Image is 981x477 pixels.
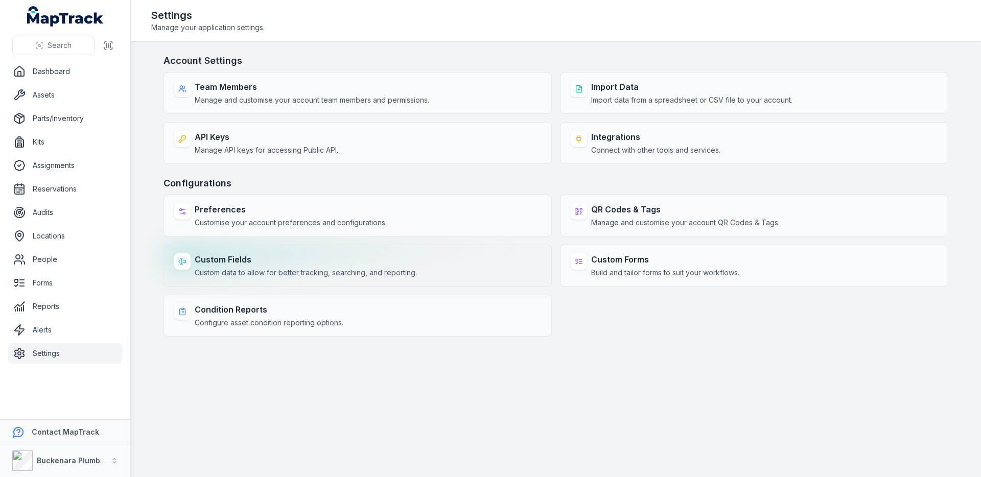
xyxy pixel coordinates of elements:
[195,318,343,328] span: Configure asset condition reporting options.
[12,36,95,55] button: Search
[163,72,552,114] a: Team MembersManage and customise your account team members and permissions.
[591,203,780,216] strong: QR Codes & Tags
[8,155,122,176] a: Assignments
[591,218,780,228] span: Manage and customise your account QR Codes & Tags.
[591,81,792,93] strong: Import Data
[8,343,122,364] a: Settings
[8,202,122,223] a: Audits
[560,122,948,164] a: IntegrationsConnect with other tools and services.
[8,273,122,293] a: Forms
[32,427,99,436] strong: Contact MapTrack
[8,226,122,246] a: Locations
[48,40,72,51] span: Search
[195,145,338,155] span: Manage API keys for accessing Public API.
[195,95,429,105] span: Manage and customise your account team members and permissions.
[163,295,552,337] a: Condition ReportsConfigure asset condition reporting options.
[591,145,720,155] span: Connect with other tools and services.
[560,245,948,287] a: Custom FormsBuild and tailor forms to suit your workflows.
[195,131,338,143] strong: API Keys
[8,249,122,270] a: People
[151,8,265,22] h2: Settings
[163,122,552,164] a: API KeysManage API keys for accessing Public API.
[8,132,122,152] a: Kits
[8,85,122,105] a: Assets
[591,95,792,105] span: Import data from a spreadsheet or CSV file to your account.
[163,195,552,236] a: PreferencesCustomise your account preferences and configurations.
[195,203,387,216] strong: Preferences
[195,81,429,93] strong: Team Members
[8,320,122,340] a: Alerts
[195,253,417,266] strong: Custom Fields
[163,245,552,287] a: Custom FieldsCustom data to allow for better tracking, searching, and reporting.
[591,268,739,278] span: Build and tailor forms to suit your workflows.
[195,218,387,228] span: Customise your account preferences and configurations.
[195,268,417,278] span: Custom data to allow for better tracking, searching, and reporting.
[8,61,122,82] a: Dashboard
[151,22,265,33] span: Manage your application settings.
[591,253,739,266] strong: Custom Forms
[560,195,948,236] a: QR Codes & TagsManage and customise your account QR Codes & Tags.
[163,54,948,68] h3: Account Settings
[591,131,720,143] strong: Integrations
[560,72,948,114] a: Import DataImport data from a spreadsheet or CSV file to your account.
[8,179,122,199] a: Reservations
[8,296,122,317] a: Reports
[37,456,171,465] strong: Buckenara Plumbing Gas & Electrical
[163,176,948,190] h3: Configurations
[8,108,122,129] a: Parts/Inventory
[195,303,343,316] strong: Condition Reports
[27,6,104,27] a: MapTrack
